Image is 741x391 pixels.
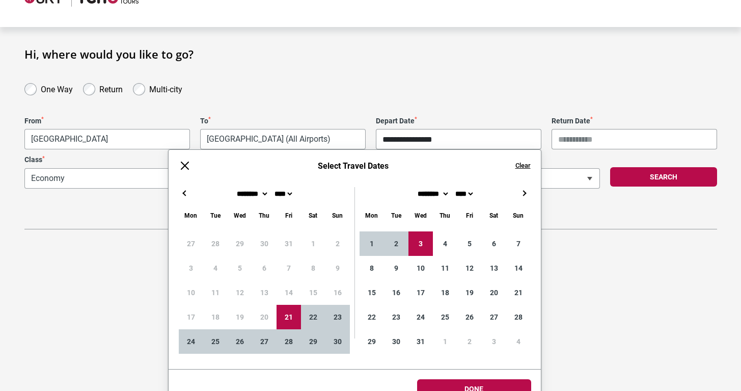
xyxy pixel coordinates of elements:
div: 29 [301,329,325,354]
div: 30 [325,329,350,354]
div: Thursday [433,210,457,221]
div: 2 [457,329,482,354]
div: 3 [408,231,433,256]
div: 13 [482,256,506,280]
span: Rome, Italy [201,129,365,149]
label: To [200,117,366,125]
span: Economy [25,169,307,188]
div: 28 [506,305,531,329]
div: 2 [384,231,408,256]
div: Friday [457,210,482,221]
div: 25 [433,305,457,329]
div: 24 [408,305,433,329]
div: 8 [360,256,384,280]
div: 22 [360,305,384,329]
label: Return Date [552,117,717,125]
label: Class [24,155,307,164]
div: 15 [360,280,384,305]
label: Return [99,82,123,94]
div: 26 [457,305,482,329]
div: 19 [457,280,482,305]
div: 23 [325,305,350,329]
label: One Way [41,82,73,94]
div: 7 [506,231,531,256]
div: 22 [301,305,325,329]
button: ← [179,187,191,199]
div: 18 [433,280,457,305]
div: 16 [384,280,408,305]
div: 6 [482,231,506,256]
span: Economy [24,168,307,189]
h6: Select Travel Dates [201,161,505,171]
div: 1 [433,329,457,354]
div: 21 [277,305,301,329]
div: 10 [408,256,433,280]
div: Sunday [506,210,531,221]
div: Sunday [325,210,350,221]
div: Saturday [301,210,325,221]
label: Multi-city [149,82,182,94]
span: Rome, Italy [200,129,366,149]
div: 5 [457,231,482,256]
div: 14 [506,256,531,280]
div: 30 [384,329,408,354]
div: Thursday [252,210,277,221]
div: 4 [506,329,531,354]
label: From [24,117,190,125]
div: 4 [433,231,457,256]
div: 27 [482,305,506,329]
label: Depart Date [376,117,541,125]
div: 31 [408,329,433,354]
span: Melbourne, Australia [25,129,189,149]
div: 25 [203,329,228,354]
div: 12 [457,256,482,280]
div: 9 [384,256,408,280]
span: Melbourne, Australia [24,129,190,149]
div: 24 [179,329,203,354]
div: 26 [228,329,252,354]
div: 27 [252,329,277,354]
div: Tuesday [384,210,408,221]
div: 28 [277,329,301,354]
div: Monday [179,210,203,221]
div: 29 [360,329,384,354]
h1: Hi, where would you like to go? [24,47,717,61]
div: 3 [482,329,506,354]
button: → [518,187,531,199]
div: 21 [506,280,531,305]
div: Monday [360,210,384,221]
button: Clear [515,161,531,170]
button: Search [610,167,717,187]
div: Friday [277,210,301,221]
div: 20 [482,280,506,305]
div: 17 [408,280,433,305]
div: 1 [360,231,384,256]
div: Saturday [482,210,506,221]
div: 11 [433,256,457,280]
div: Wednesday [228,210,252,221]
div: 23 [384,305,408,329]
div: Tuesday [203,210,228,221]
div: Wednesday [408,210,433,221]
